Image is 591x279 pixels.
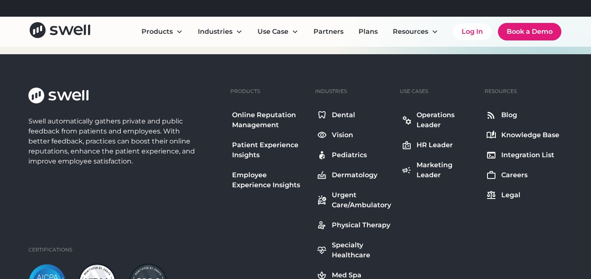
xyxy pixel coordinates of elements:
[315,128,393,142] a: Vision
[498,23,561,40] a: Book a Demo
[258,27,288,37] div: Use Case
[230,88,260,95] div: Products
[386,23,445,40] div: Resources
[315,108,393,122] a: Dental
[332,240,391,260] div: Specialty Healthcare
[28,246,72,254] div: Certifications
[251,23,305,40] div: Use Case
[453,23,491,40] a: Log In
[230,168,308,192] a: Employee Experience Insights
[315,148,393,162] a: Pediatrics
[232,140,307,160] div: Patient Experience Insights
[332,110,355,120] div: Dental
[332,170,377,180] div: Dermatology
[400,88,428,95] div: Use Cases
[232,110,307,130] div: Online Reputation Management
[417,160,476,180] div: Marketing Leader
[315,168,393,182] a: Dermatology
[485,148,561,162] a: Integration List
[332,150,367,160] div: Pediatrics
[135,23,189,40] div: Products
[501,190,520,200] div: Legal
[191,23,249,40] div: Industries
[315,239,393,262] a: Specialty Healthcare
[485,88,517,95] div: Resources
[332,220,390,230] div: Physical Therapy
[501,170,528,180] div: Careers
[315,219,393,232] a: Physical Therapy
[198,27,232,37] div: Industries
[400,108,478,132] a: Operations Leader
[232,170,307,190] div: Employee Experience Insights
[485,168,561,182] a: Careers
[307,23,350,40] a: Partners
[230,108,308,132] a: Online Reputation Management
[230,138,308,162] a: Patient Experience Insights
[332,190,391,210] div: Urgent Care/Ambulatory
[393,27,428,37] div: Resources
[501,110,517,120] div: Blog
[417,110,476,130] div: Operations Leader
[400,138,478,152] a: HR Leader
[315,189,393,212] a: Urgent Care/Ambulatory
[315,88,347,95] div: Industries
[417,140,453,150] div: HR Leader
[141,27,173,37] div: Products
[501,150,554,160] div: Integration List
[485,189,561,202] a: Legal
[501,130,559,140] div: Knowledge Base
[332,130,353,140] div: Vision
[352,23,384,40] a: Plans
[30,22,90,41] a: home
[28,116,199,166] div: Swell automatically gathers private and public feedback from patients and employees. With better ...
[485,108,561,122] a: Blog
[400,158,478,182] a: Marketing Leader
[485,128,561,142] a: Knowledge Base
